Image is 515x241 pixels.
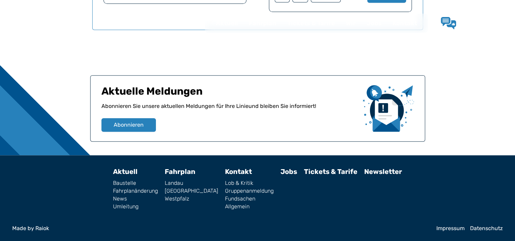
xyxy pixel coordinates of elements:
a: [GEOGRAPHIC_DATA] [165,188,218,194]
a: Kontakt [387,14,422,32]
a: Wir [340,14,361,32]
a: Gruppenanmeldung [225,188,274,194]
a: Aktuell [113,167,138,176]
span: Lob & Kritik [462,19,497,27]
a: Newsletter [364,167,402,176]
a: Jobs [361,14,387,32]
a: Tickets & Tarife [304,167,357,176]
a: Tickets & Tarife [282,14,340,32]
a: Allgemein [225,204,274,209]
a: Jobs [280,167,297,176]
a: Fahrplanänderung [113,188,158,194]
a: Fahrplan [243,14,282,32]
a: Impressum [436,226,465,231]
a: Fundsachen [225,196,274,202]
a: Westpfalz [165,196,218,202]
img: newsletter [363,85,414,132]
a: Baustelle [113,180,158,186]
h1: Aktuelle Meldungen [101,85,357,102]
a: Umleitung [113,204,158,209]
a: Lob & Kritik [441,17,497,29]
a: Datenschutz [470,226,503,231]
a: Lob & Kritik [225,180,274,186]
img: QNV Logo [22,18,48,28]
button: Abonnieren [101,118,156,132]
a: News [113,196,158,202]
span: Abonnieren [114,121,144,129]
p: Abonnieren Sie unsere aktuellen Meldungen für Ihre Linie und bleiben Sie informiert! [101,102,357,118]
a: Fahrplan [165,167,195,176]
a: Made by Raiok [12,226,431,231]
a: Aktuell [210,14,243,32]
a: QNV Logo [22,16,48,30]
a: Landau [165,180,218,186]
a: Kontakt [225,167,252,176]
